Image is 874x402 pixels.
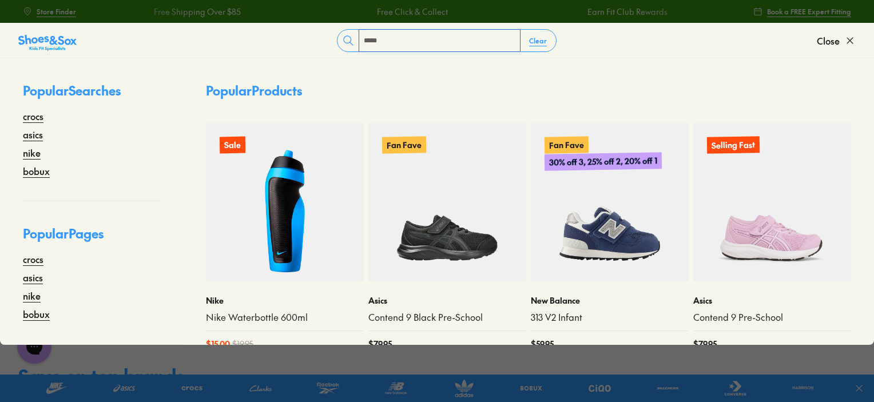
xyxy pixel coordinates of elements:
a: Fan Fave30% off 3, 25% off 2, 20% off 1 [531,123,689,281]
a: 313 V2 Infant [531,311,689,324]
a: asics [23,128,43,141]
iframe: Gorgias live chat messenger [11,325,57,368]
a: Contend 9 Black Pre-School [368,311,526,324]
a: Contend 9 Pre-School [693,311,851,324]
a: Shoes &amp; Sox [18,31,77,50]
a: nike [23,146,41,160]
span: Store Finder [37,6,76,17]
span: $ 15.00 [206,338,230,350]
p: Nike [206,294,364,307]
a: crocs [23,252,43,266]
a: nike [23,289,41,303]
a: bobux [23,164,50,178]
span: Close [817,34,840,47]
p: Popular Pages [23,224,160,252]
p: Asics [368,294,526,307]
a: bobux [23,307,50,321]
span: $ 59.95 [531,338,554,350]
button: Close [817,28,856,53]
p: Popular Searches [23,81,160,109]
p: New Balance [531,294,689,307]
a: Free Click & Collect [357,6,428,18]
img: SNS_Logo_Responsive.svg [18,34,77,52]
p: 30% off 3, 25% off 2, 20% off 1 [545,152,662,171]
p: Fan Fave [545,136,589,153]
span: $ 79.95 [693,338,717,350]
a: Earn Fit Club Rewards [567,6,647,18]
span: Book a FREE Expert Fitting [767,6,851,17]
a: Nike Waterbottle 600ml [206,311,364,324]
a: asics [23,270,43,284]
a: Store Finder [23,1,76,22]
p: Fan Fave [382,136,426,153]
p: Popular Products [206,81,302,100]
a: Fan Fave [368,123,526,281]
span: $ 19.95 [232,338,253,350]
p: Selling Fast [707,136,760,154]
a: Sale [206,123,364,281]
a: crocs [23,109,43,123]
p: Sale [220,137,245,154]
a: Selling Fast [693,123,851,281]
a: Free Shipping Over $85 [134,6,221,18]
a: Book a FREE Expert Fitting [753,1,851,22]
p: Asics [693,294,851,307]
span: $ 79.95 [368,338,392,350]
button: Clear [520,30,556,51]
